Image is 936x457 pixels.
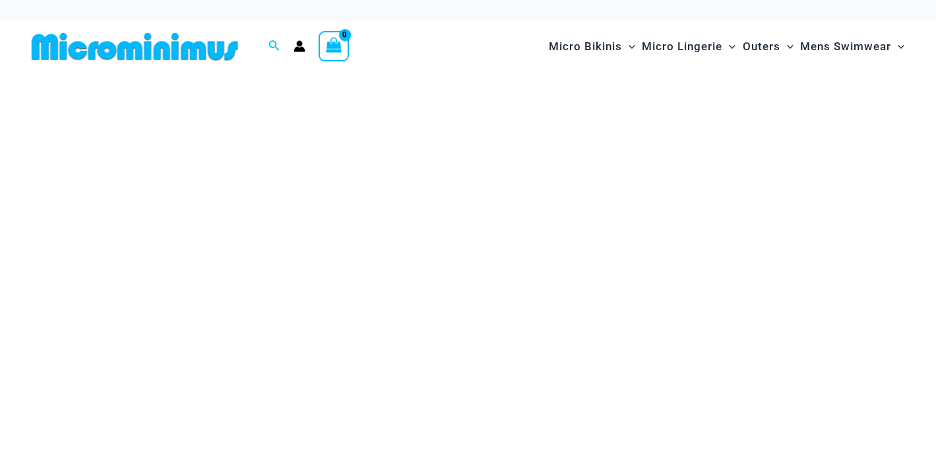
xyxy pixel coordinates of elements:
[739,26,797,67] a: OutersMenu ToggleMenu Toggle
[546,26,639,67] a: Micro BikinisMenu ToggleMenu Toggle
[722,30,735,63] span: Menu Toggle
[797,26,908,67] a: Mens SwimwearMenu ToggleMenu Toggle
[743,30,780,63] span: Outers
[800,30,891,63] span: Mens Swimwear
[622,30,635,63] span: Menu Toggle
[891,30,904,63] span: Menu Toggle
[294,40,305,52] a: Account icon link
[544,24,910,69] nav: Site Navigation
[642,30,722,63] span: Micro Lingerie
[639,26,739,67] a: Micro LingerieMenu ToggleMenu Toggle
[780,30,794,63] span: Menu Toggle
[268,38,280,55] a: Search icon link
[26,32,243,61] img: MM SHOP LOGO FLAT
[319,31,349,61] a: View Shopping Cart, empty
[549,30,622,63] span: Micro Bikinis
